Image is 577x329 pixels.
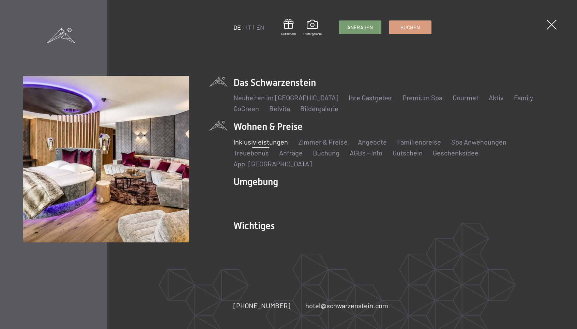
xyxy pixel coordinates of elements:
a: Bildergalerie [300,104,338,113]
a: App. [GEOGRAPHIC_DATA] [233,160,312,168]
a: [PHONE_NUMBER] [233,301,290,310]
a: Aktiv [489,93,504,102]
span: Buchen [400,24,420,31]
a: Ihre Gastgeber [349,93,392,102]
a: Gutschein [393,149,423,157]
a: AGBs - Info [350,149,382,157]
a: Angebote [358,138,387,146]
a: Gourmet [453,93,479,102]
a: Neuheiten im [GEOGRAPHIC_DATA] [233,93,338,102]
a: Bildergalerie [303,20,322,36]
a: Premium Spa [403,93,442,102]
a: DE [233,24,241,31]
span: Gutschein [281,31,296,36]
a: Zimmer & Preise [298,138,348,146]
a: Belvita [269,104,290,113]
a: Buchung [313,149,339,157]
a: Treuebonus [233,149,269,157]
span: Anfragen [347,24,373,31]
a: EN [256,24,264,31]
a: Inklusivleistungen [233,138,288,146]
a: IT [246,24,251,31]
a: Anfragen [339,21,381,34]
a: Gutschein [281,19,296,36]
a: Buchen [389,21,431,34]
a: Spa Anwendungen [451,138,506,146]
a: GoGreen [233,104,259,113]
a: Familienpreise [397,138,441,146]
a: hotel@schwarzenstein.com [305,301,388,310]
span: Bildergalerie [303,31,322,36]
a: Anfrage [279,149,303,157]
a: Family [514,93,533,102]
a: Geschenksidee [433,149,479,157]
